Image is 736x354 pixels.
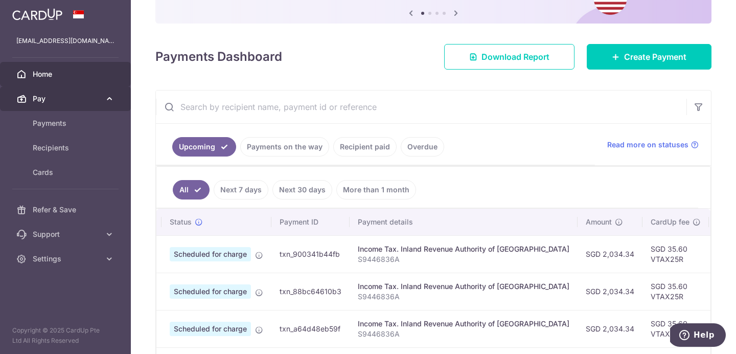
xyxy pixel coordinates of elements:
a: Upcoming [172,137,236,157]
a: Download Report [444,44,574,70]
span: Scheduled for charge [170,284,251,299]
td: txn_a64d48eb59f [271,310,350,347]
td: txn_88bc64610b3 [271,273,350,310]
span: Pay [33,94,100,104]
div: Income Tax. Inland Revenue Authority of [GEOGRAPHIC_DATA] [358,281,569,292]
h4: Payments Dashboard [155,48,282,66]
span: Download Report [481,51,549,63]
span: Scheduled for charge [170,247,251,261]
span: Read more on statuses [607,140,688,150]
td: SGD 2,034.34 [578,273,642,310]
th: Payment details [350,209,578,235]
p: S9446836A [358,329,569,339]
td: SGD 35.60 VTAX25R [642,273,709,310]
span: Scheduled for charge [170,322,251,336]
p: [EMAIL_ADDRESS][DOMAIN_NAME] [16,36,114,46]
div: Income Tax. Inland Revenue Authority of [GEOGRAPHIC_DATA] [358,319,569,329]
td: SGD 35.60 VTAX25R [642,235,709,273]
td: SGD 2,034.34 [578,235,642,273]
span: Payments [33,118,100,128]
span: Amount [586,217,612,227]
p: S9446836A [358,254,569,264]
td: SGD 2,034.34 [578,310,642,347]
span: Refer & Save [33,205,100,215]
input: Search by recipient name, payment id or reference [156,91,686,123]
a: Recipient paid [333,137,397,157]
a: Create Payment [587,44,711,70]
span: Create Payment [624,51,686,63]
span: Cards [33,167,100,178]
p: S9446836A [358,292,569,302]
span: Status [170,217,192,227]
a: Overdue [401,137,444,157]
td: txn_900341b44fb [271,235,350,273]
a: All [173,180,210,200]
a: Read more on statuses [607,140,699,150]
iframe: Opens a widget where you can find more information [670,323,726,349]
img: CardUp [12,8,62,20]
th: Payment ID [271,209,350,235]
td: SGD 35.60 VTAX25R [642,310,709,347]
span: Support [33,229,100,239]
div: Income Tax. Inland Revenue Authority of [GEOGRAPHIC_DATA] [358,244,569,254]
a: Next 30 days [272,180,332,200]
span: CardUp fee [651,217,689,227]
a: Next 7 days [214,180,268,200]
a: Payments on the way [240,137,329,157]
span: Home [33,69,100,79]
span: Settings [33,254,100,264]
a: More than 1 month [336,180,416,200]
span: Recipients [33,143,100,153]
